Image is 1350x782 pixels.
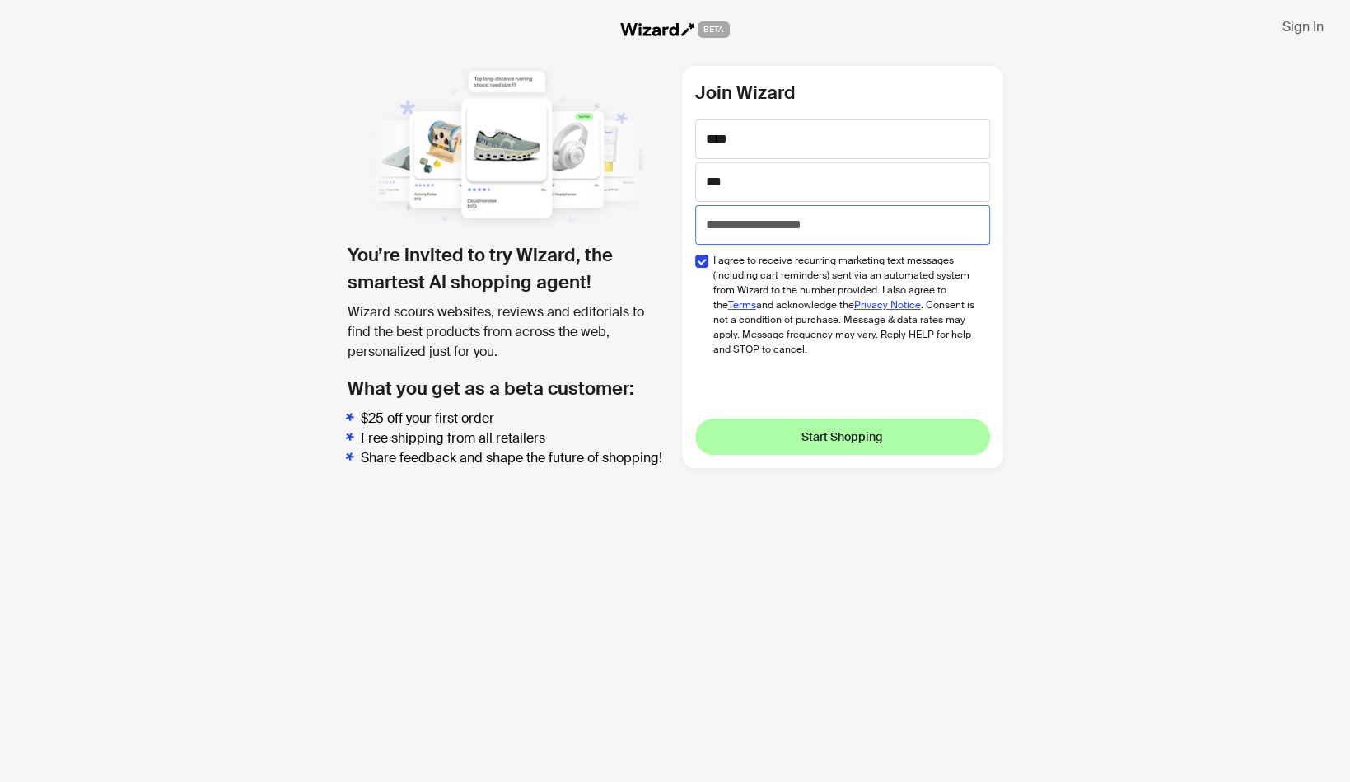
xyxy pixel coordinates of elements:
[854,298,921,311] a: Privacy Notice
[801,429,883,444] span: Start Shopping
[361,409,669,428] li: $25 off your first order
[698,21,730,38] span: BETA
[348,241,669,296] h1: You’re invited to try Wizard, the smartest AI shopping agent!
[1282,18,1324,35] span: Sign In
[728,298,756,311] a: Terms
[348,302,669,362] div: Wizard scours websites, reviews and editorials to find the best products from across the web, per...
[695,79,990,106] h2: Join Wizard
[361,428,669,448] li: Free shipping from all retailers
[1269,13,1337,40] button: Sign In
[348,375,669,402] h2: What you get as a beta customer:
[695,419,990,455] button: Start Shopping
[361,448,669,468] li: Share feedback and shape the future of shopping!
[713,253,978,357] span: I agree to receive recurring marketing text messages (including cart reminders) sent via an autom...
